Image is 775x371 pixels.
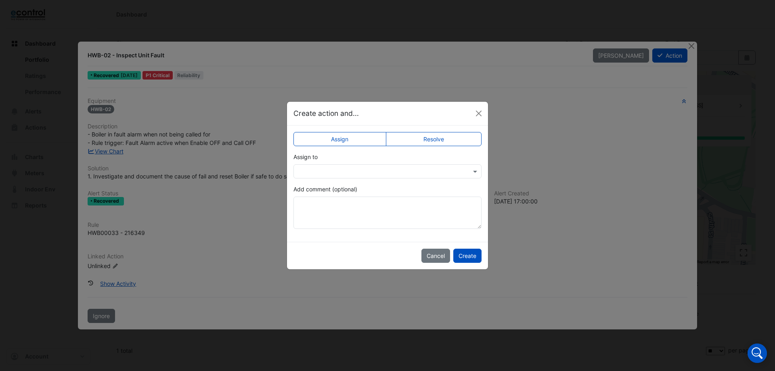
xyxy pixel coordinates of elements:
button: Close [473,107,485,119]
button: Create [453,249,482,263]
h5: Create action and... [293,108,359,119]
label: Assign to [293,153,318,161]
button: Cancel [421,249,450,263]
label: Resolve [386,132,482,146]
div: Open Intercom Messenger [748,344,767,363]
label: Add comment (optional) [293,185,357,193]
label: Assign [293,132,386,146]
